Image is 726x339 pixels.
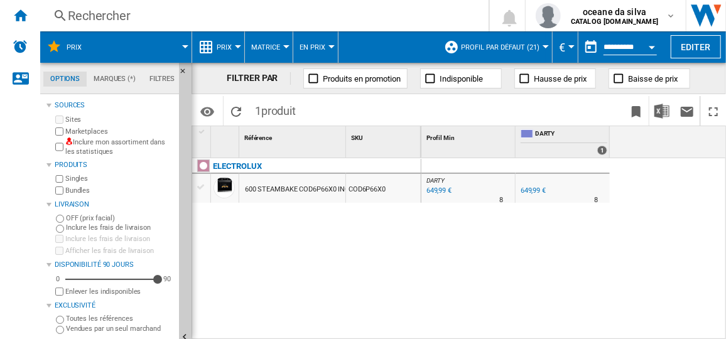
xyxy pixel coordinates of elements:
span: Baisse de prix [628,74,678,83]
div: FILTRER PAR [227,72,291,85]
div: Rechercher [68,7,456,24]
div: Exclusivité [55,301,174,311]
span: Référence [244,134,272,141]
div: SKU Sort None [349,126,421,146]
div: 649,99 € [521,186,546,195]
button: Masquer [179,63,194,85]
label: Singles [65,174,174,183]
button: Recharger [224,96,249,126]
b: CATALOG [DOMAIN_NAME] [571,18,658,26]
label: Marketplaces [65,127,174,136]
div: Référence Sort None [242,126,345,146]
button: Baisse de prix [609,68,690,89]
div: Sort None [349,126,421,146]
div: 649,99 € [519,185,546,197]
span: SKU [351,134,363,141]
button: md-calendar [578,35,604,60]
div: 600 STEAMBAKE COD6P66X0 INOX [245,175,354,204]
md-tab-item: Filtres [143,72,181,87]
div: PRIX [46,31,185,63]
span: produit [261,104,296,117]
button: Indisponible [420,68,502,89]
div: Livraison [55,200,174,210]
div: COD6P66X0 [346,174,421,203]
span: Matrice [251,43,280,51]
img: profile.jpg [536,3,561,28]
label: Toutes les références [66,314,174,323]
input: Inclure mon assortiment dans les statistiques [55,139,63,155]
span: Prix [217,43,232,51]
input: Bundles [55,186,63,195]
img: mysite-not-bg-18x18.png [65,137,73,145]
div: Sort None [424,126,515,146]
md-tab-item: Options [43,72,87,87]
label: Vendues par un seul marchand [66,324,174,333]
span: DARTY [426,177,445,184]
span: En Prix [300,43,325,51]
div: Sort None [242,126,345,146]
button: Télécharger au format Excel [649,96,675,126]
div: Sort None [214,126,239,146]
span: 1 [249,96,302,122]
div: Délai de livraison : 8 jours [499,194,503,207]
div: 0 [53,274,63,284]
span: Produits en promotion [323,74,401,83]
div: Profil par défaut (21) [444,31,546,63]
label: Afficher les frais de livraison [65,246,174,256]
div: Disponibilité 90 Jours [55,260,174,270]
input: Toutes les références [56,316,64,324]
button: Hausse de prix [514,68,596,89]
span: oceane da silva [571,6,658,18]
button: Open calendar [641,34,663,56]
md-menu: Currency [553,31,578,63]
span: PRIX [67,43,82,51]
button: € [559,31,572,63]
label: Sites [65,115,174,124]
button: Prix [217,31,238,63]
input: Inclure les frais de livraison [56,225,64,233]
div: Cliquez pour filtrer sur cette marque [213,159,262,174]
input: Afficher les frais de livraison [55,247,63,255]
button: Produits en promotion [303,68,408,89]
div: 90 [160,274,174,284]
label: OFF (prix facial) [66,213,174,223]
span: € [559,41,565,54]
div: Profil Min Sort None [424,126,515,146]
div: Délai de livraison : 8 jours [594,194,598,207]
div: Sources [55,100,174,110]
div: 1 offers sold by DARTY [597,146,607,155]
button: Plein écran [701,96,726,126]
input: Afficher les frais de livraison [55,288,63,296]
button: Créer un favoris [624,96,649,126]
md-slider: Disponibilité [65,273,158,286]
div: DARTY 1 offers sold by DARTY [518,126,610,158]
button: Editer [671,35,721,58]
input: Inclure les frais de livraison [55,235,63,243]
span: DARTY [535,129,607,140]
div: Mise à jour : mercredi 17 septembre 2025 01:55 [425,185,452,197]
button: PRIX [67,31,94,63]
span: Hausse de prix [534,74,587,83]
button: Profil par défaut (21) [461,31,546,63]
span: Profil Min [426,134,455,141]
input: OFF (prix facial) [56,215,64,223]
label: Inclure mon assortiment dans les statistiques [65,137,174,157]
label: Inclure les frais de livraison [66,223,174,232]
span: Indisponible [440,74,483,83]
button: En Prix [300,31,332,63]
input: Sites [55,116,63,124]
input: Vendues par un seul marchand [56,326,64,334]
button: Matrice [251,31,286,63]
img: alerts-logo.svg [13,39,28,54]
label: Bundles [65,186,174,195]
label: Inclure les frais de livraison [65,234,174,244]
input: Singles [55,175,63,183]
label: Enlever les indisponibles [65,287,174,296]
div: Prix [198,31,238,63]
div: Produits [55,160,174,170]
button: Envoyer ce rapport par email [675,96,700,126]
